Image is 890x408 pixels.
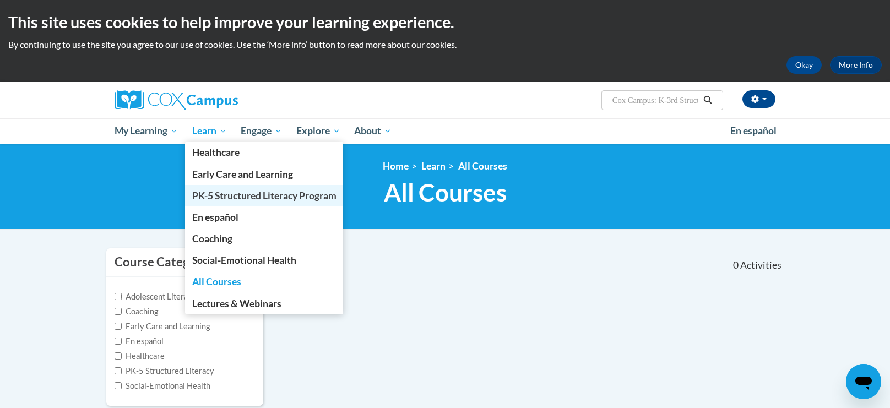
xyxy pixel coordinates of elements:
[192,168,293,180] span: Early Care and Learning
[192,124,227,138] span: Learn
[348,118,399,144] a: About
[458,160,507,172] a: All Courses
[733,259,739,271] span: 0
[192,146,240,158] span: Healthcare
[185,118,234,144] a: Learn
[185,293,344,314] a: Lectures & Webinars
[185,228,344,249] a: Coaching
[830,56,882,74] a: More Info
[421,160,446,172] a: Learn
[115,293,122,300] input: Checkbox for Options
[846,364,881,399] iframe: Button to launch messaging window
[115,323,122,330] input: Checkbox for Options
[8,39,882,51] p: By continuing to use the site you agree to our use of cookies. Use the ‘More info’ button to read...
[192,298,281,309] span: Lectures & Webinars
[115,338,122,345] input: Checkbox for Options
[185,164,344,185] a: Early Care and Learning
[115,291,196,303] label: Adolescent Literacy
[383,160,409,172] a: Home
[699,94,716,107] button: Search
[115,308,122,315] input: Checkbox for Options
[730,125,777,137] span: En español
[115,367,122,374] input: Checkbox for Options
[192,254,296,266] span: Social-Emotional Health
[115,382,122,389] input: Checkbox for Options
[185,249,344,271] a: Social-Emotional Health
[98,118,792,144] div: Main menu
[115,335,164,347] label: En español
[296,124,340,138] span: Explore
[289,118,348,144] a: Explore
[115,306,158,318] label: Coaching
[115,352,122,360] input: Checkbox for Options
[611,94,699,107] input: Search Courses
[185,271,344,292] a: All Courses
[234,118,289,144] a: Engage
[192,276,241,287] span: All Courses
[115,380,210,392] label: Social-Emotional Health
[192,211,238,223] span: En español
[185,142,344,163] a: Healthcare
[185,185,344,206] a: PK-5 Structured Literacy Program
[115,320,210,333] label: Early Care and Learning
[192,190,337,202] span: PK-5 Structured Literacy Program
[241,124,282,138] span: Engage
[742,90,775,108] button: Account Settings
[115,90,324,110] a: Cox Campus
[786,56,822,74] button: Okay
[723,119,784,143] a: En español
[384,178,507,207] span: All Courses
[115,350,165,362] label: Healthcare
[354,124,392,138] span: About
[115,90,238,110] img: Cox Campus
[115,124,178,138] span: My Learning
[740,259,782,271] span: Activities
[115,365,214,377] label: PK-5 Structured Literacy
[192,233,232,244] span: Coaching
[115,254,208,271] h3: Course Category
[8,11,882,33] h2: This site uses cookies to help improve your learning experience.
[107,118,185,144] a: My Learning
[185,206,344,228] a: En español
